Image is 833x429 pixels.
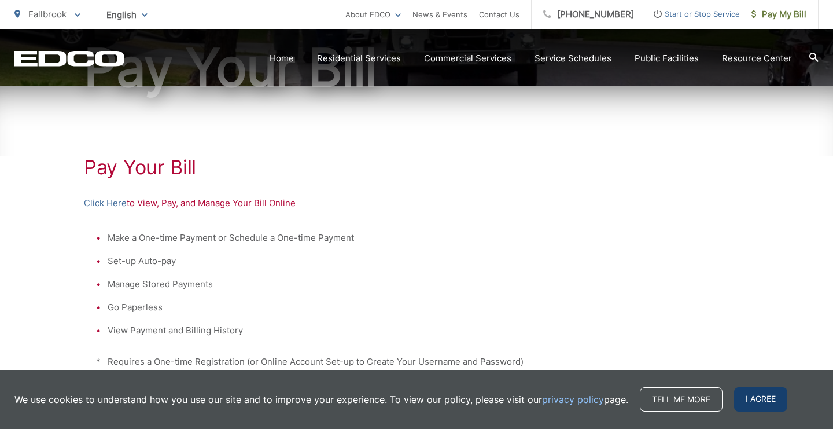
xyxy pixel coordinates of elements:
li: Set-up Auto-pay [108,254,737,268]
a: privacy policy [542,393,604,406]
a: Commercial Services [424,52,511,65]
a: Public Facilities [635,52,699,65]
a: Contact Us [479,8,519,21]
span: English [98,5,156,25]
a: Residential Services [317,52,401,65]
span: Fallbrook [28,9,67,20]
span: Pay My Bill [751,8,806,21]
p: * Requires a One-time Registration (or Online Account Set-up to Create Your Username and Password) [96,355,737,369]
a: Home [270,52,294,65]
a: Click Here [84,196,127,210]
a: Tell me more [640,387,723,412]
h1: Pay Your Bill [84,156,749,179]
li: Manage Stored Payments [108,277,737,291]
a: EDCD logo. Return to the homepage. [14,50,124,67]
span: I agree [734,387,787,412]
p: to View, Pay, and Manage Your Bill Online [84,196,749,210]
li: View Payment and Billing History [108,324,737,338]
a: Resource Center [722,52,792,65]
a: News & Events [412,8,467,21]
a: About EDCO [345,8,401,21]
li: Make a One-time Payment or Schedule a One-time Payment [108,231,737,245]
p: We use cookies to understand how you use our site and to improve your experience. To view our pol... [14,393,628,406]
li: Go Paperless [108,300,737,314]
a: Service Schedules [535,52,611,65]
